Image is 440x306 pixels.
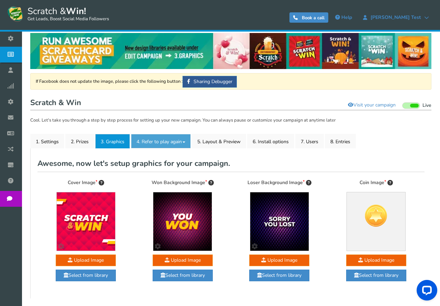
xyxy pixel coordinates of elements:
a: 3. Graphics [95,134,130,148]
a: Help [332,12,355,23]
img: festival-poster-2020.webp [30,33,431,69]
a: Visit your campaign [343,99,400,111]
a: Scratch &Win! Get Leads, Boost Social Media Followers [7,5,109,22]
a: 6. Install options [247,134,294,148]
label: Won Background Image [152,179,214,186]
label: Coin Image [360,179,393,186]
iframe: LiveChat chat widget [411,277,440,306]
a: Select from library [56,270,116,281]
a: Select from library [153,270,213,281]
div: If Facebook does not update the image, please click the following button : [30,73,431,90]
h2: Awesome, now let's setup graphics for your campaign. [37,155,425,172]
strong: Win! [66,5,86,17]
a: Book a call [289,12,328,23]
span: [PERSON_NAME] Test [367,15,424,20]
h1: Scratch & Win [30,97,431,110]
small: Get Leads, Boost Social Media Followers [27,16,109,22]
span: Help [341,14,352,21]
label: Loser Background Image [247,179,311,186]
span: Book a call [302,15,324,21]
a: Sharing Debugger [183,76,237,88]
a: 8. Entries [325,134,356,148]
a: 2. Prizes [65,134,94,148]
a: 7. Users [295,134,324,148]
p: Cool. Let's take you through a step by step process for setting up your new campaign. You can alw... [30,117,431,124]
a: 1. Settings [30,134,64,148]
a: Select from library [346,270,406,281]
a: Select from library [249,270,309,281]
span: Scratch & [24,5,109,22]
span: Live [422,102,431,109]
img: Scratch and Win [7,5,24,22]
a: 5. Layout & Preview [192,134,246,148]
label: Cover Image [68,179,104,186]
a: 4. Refer to play again [131,134,191,148]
